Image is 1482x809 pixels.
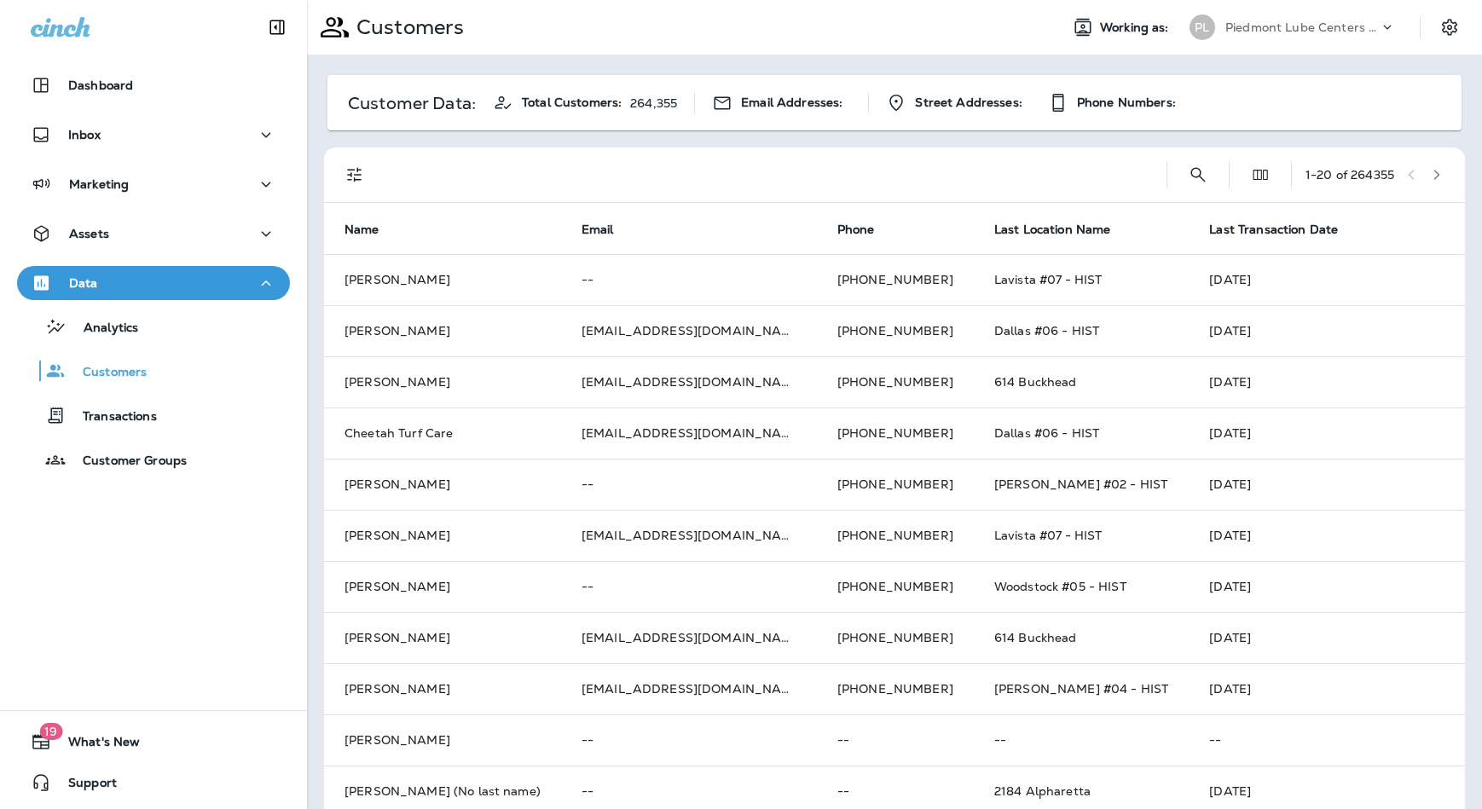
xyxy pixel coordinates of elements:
span: Lavista #07 - HIST [994,528,1103,543]
td: [PHONE_NUMBER] [817,612,974,663]
p: -- [582,580,796,593]
span: Dallas #06 - HIST [994,425,1099,441]
span: 19 [39,723,62,740]
td: [PERSON_NAME] [324,714,561,766]
button: Edit Fields [1243,158,1277,192]
span: Phone [837,222,897,237]
td: [PERSON_NAME] [324,561,561,612]
p: -- [582,784,796,798]
span: Last Location Name [994,222,1133,237]
p: Customers [350,14,464,40]
td: [DATE] [1189,305,1465,356]
span: Email [582,222,636,237]
p: Transactions [66,409,157,425]
td: [PERSON_NAME] [324,663,561,714]
p: -- [837,733,953,747]
td: [DATE] [1189,254,1465,305]
p: Marketing [69,177,129,191]
p: Assets [69,227,109,240]
button: Support [17,766,290,800]
button: Collapse Sidebar [253,10,301,44]
span: Phone [837,222,875,237]
td: [DATE] [1189,459,1465,510]
span: 614 Buckhead [994,374,1077,390]
td: [PHONE_NUMBER] [817,356,974,407]
span: 614 Buckhead [994,630,1077,645]
span: 2184 Alpharetta [994,783,1091,799]
td: [PHONE_NUMBER] [817,305,974,356]
button: Marketing [17,167,290,201]
td: [EMAIL_ADDRESS][DOMAIN_NAME] [561,305,817,356]
p: Piedmont Lube Centers LLC [1225,20,1379,34]
td: [DATE] [1189,356,1465,407]
button: Customers [17,353,290,389]
td: [PHONE_NUMBER] [817,254,974,305]
td: [EMAIL_ADDRESS][DOMAIN_NAME] [561,356,817,407]
td: [EMAIL_ADDRESS][DOMAIN_NAME] [561,407,817,459]
td: [DATE] [1189,612,1465,663]
td: [PHONE_NUMBER] [817,510,974,561]
td: [PERSON_NAME] [324,356,561,407]
span: Working as: [1100,20,1172,35]
td: [PERSON_NAME] [324,254,561,305]
button: Search Customers [1181,158,1215,192]
span: Last Transaction Date [1209,222,1360,237]
p: 264,355 [630,96,677,110]
span: Street Addresses: [915,95,1022,110]
span: Lavista #07 - HIST [994,272,1103,287]
button: Inbox [17,118,290,152]
span: Support [51,776,117,796]
td: [DATE] [1189,663,1465,714]
button: Dashboard [17,68,290,102]
td: [PERSON_NAME] [324,510,561,561]
p: -- [582,273,796,286]
button: Transactions [17,397,290,433]
p: -- [837,784,953,798]
td: [EMAIL_ADDRESS][DOMAIN_NAME] [561,510,817,561]
span: [PERSON_NAME] #02 - HIST [994,477,1167,492]
td: [DATE] [1189,561,1465,612]
button: Assets [17,217,290,251]
span: Dallas #06 - HIST [994,323,1099,338]
span: Last Transaction Date [1209,222,1338,237]
p: Customers [66,365,147,381]
p: -- [582,733,796,747]
td: [PHONE_NUMBER] [817,407,974,459]
td: [EMAIL_ADDRESS][DOMAIN_NAME] [561,663,817,714]
span: Woodstock #05 - HIST [994,579,1126,594]
td: [PHONE_NUMBER] [817,561,974,612]
span: [PERSON_NAME] #04 - HIST [994,681,1168,696]
div: PL [1190,14,1215,40]
p: Customer Data: [348,96,476,110]
p: Inbox [68,128,101,142]
td: [DATE] [1189,510,1465,561]
p: Customer Groups [66,454,187,470]
td: [PERSON_NAME] [324,612,561,663]
button: 19What's New [17,725,290,759]
p: -- [994,733,1168,747]
td: [PERSON_NAME] [324,459,561,510]
button: Analytics [17,309,290,344]
span: Email Addresses: [741,95,842,110]
span: Total Customers: [522,95,622,110]
span: Phone Numbers: [1077,95,1176,110]
button: Settings [1434,12,1465,43]
td: [PHONE_NUMBER] [817,459,974,510]
div: 1 - 20 of 264355 [1305,168,1394,182]
td: Cheetah Turf Care [324,407,561,459]
td: [PHONE_NUMBER] [817,663,974,714]
span: Last Location Name [994,222,1111,237]
button: Customer Groups [17,442,290,477]
p: Analytics [67,321,138,337]
p: Data [69,276,98,290]
p: -- [582,477,796,491]
span: Name [344,222,379,237]
button: Filters [338,158,372,192]
td: [DATE] [1189,407,1465,459]
span: Email [582,222,614,237]
span: Name [344,222,402,237]
span: What's New [51,735,140,755]
p: -- [1209,733,1444,747]
button: Data [17,266,290,300]
td: [EMAIL_ADDRESS][DOMAIN_NAME] [561,612,817,663]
